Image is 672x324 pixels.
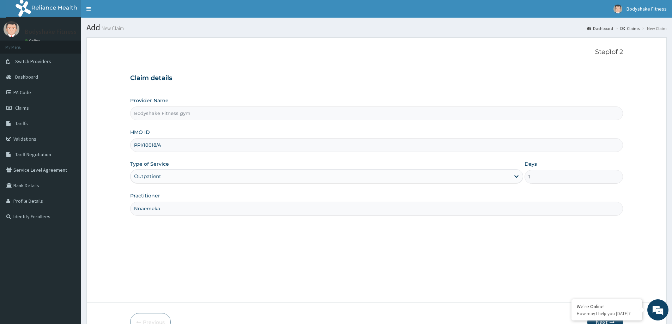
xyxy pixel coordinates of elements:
[41,89,97,160] span: We're online!
[37,39,119,49] div: Chat with us now
[577,303,637,310] div: We're Online!
[130,48,623,56] p: Step 1 of 2
[587,25,613,31] a: Dashboard
[13,35,29,53] img: d_794563401_company_1708531726252_794563401
[130,138,623,152] input: Enter HMO ID
[100,26,124,31] small: New Claim
[4,21,19,37] img: User Image
[130,202,623,215] input: Enter Name
[577,311,637,317] p: How may I help you today?
[130,160,169,167] label: Type of Service
[613,5,622,13] img: User Image
[620,25,640,31] a: Claims
[626,6,667,12] span: Bodyshake Fitness
[15,120,28,127] span: Tariffs
[15,74,38,80] span: Dashboard
[25,38,42,43] a: Online
[15,58,51,65] span: Switch Providers
[130,74,623,82] h3: Claim details
[130,129,150,136] label: HMO ID
[4,192,134,217] textarea: Type your message and hit 'Enter'
[25,29,77,35] p: Bodyshake Fitness
[130,97,169,104] label: Provider Name
[525,160,537,167] label: Days
[130,192,160,199] label: Practitioner
[86,23,667,32] h1: Add
[116,4,133,20] div: Minimize live chat window
[640,25,667,31] li: New Claim
[15,105,29,111] span: Claims
[15,151,51,158] span: Tariff Negotiation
